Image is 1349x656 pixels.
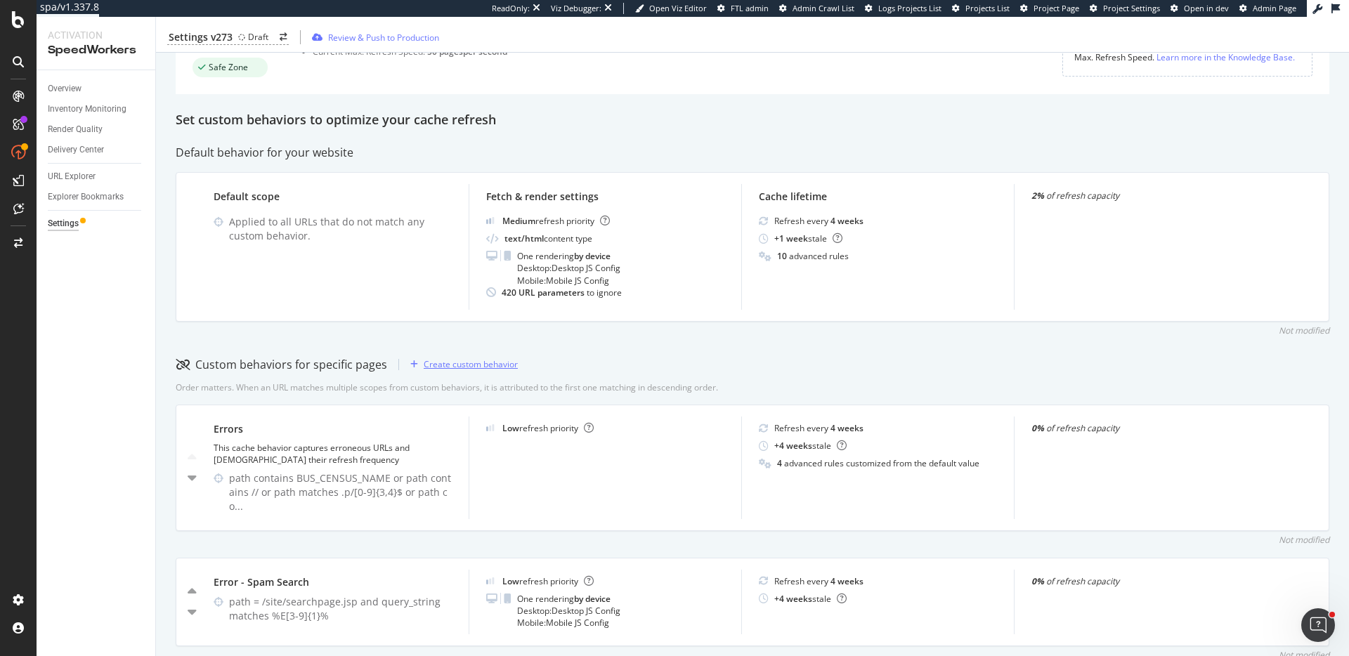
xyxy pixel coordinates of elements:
[248,31,268,43] div: Draft
[1031,422,1270,434] div: of refresh capacity
[169,30,233,44] div: Settings v273
[427,46,507,58] div: 50 pages per second
[214,442,452,466] div: This cache behavior captures erroneous URLs and [DEMOGRAPHIC_DATA] their refresh frequency
[229,595,452,623] div: path = /site/searchpage.jsp and query_string matches %E[3-9]{1}%
[1279,534,1329,546] div: Not modified
[774,232,842,244] div: stale
[1031,190,1044,202] strong: 2%
[1171,3,1229,14] a: Open in dev
[48,190,145,204] a: Explorer Bookmarks
[229,215,452,243] div: Applied to all URLs that do not match any custom behavior.
[280,33,287,41] div: arrow-right-arrow-left
[1090,3,1160,14] a: Project Settings
[176,145,1329,161] div: Default behavior for your website
[502,422,594,434] div: refresh priority
[1253,3,1296,13] span: Admin Page
[1239,3,1296,14] a: Admin Page
[635,3,707,14] a: Open Viz Editor
[48,169,145,184] a: URL Explorer
[759,190,997,204] div: Cache lifetime
[229,471,452,513] div: path contains BUS_CENSUS_NAME or path contains // or path matches .p/[0-9]{3,4}$ or path co
[517,593,620,629] div: One rendering Desktop: Desktop JS Config Mobile: Mobile JS Config
[193,58,268,77] div: success label
[48,81,145,96] a: Overview
[774,232,808,244] b: + 1 week
[774,593,847,605] div: stale
[306,26,439,48] button: Review & Push to Production
[965,3,1010,13] span: Projects List
[48,81,82,96] div: Overview
[1103,3,1160,13] span: Project Settings
[176,381,718,393] div: Order matters. When an URL matches multiple scopes from custom behaviors, it is attributed to the...
[176,111,1329,129] div: Set custom behaviors to optimize your cache refresh
[1031,422,1044,434] strong: 0%
[486,424,495,431] img: Yo1DZTjnOBfEZTkXj00cav03WZSR3qnEnDcAAAAASUVORK5CYII=
[492,3,530,14] div: ReadOnly:
[574,250,611,262] b: by device
[188,605,197,619] div: caret-down
[48,102,145,117] a: Inventory Monitoring
[779,3,854,14] a: Admin Crawl List
[830,422,864,434] b: 4 weeks
[1031,190,1270,202] div: of refresh capacity
[188,585,197,599] div: caret-up
[214,190,452,204] div: Default scope
[878,3,941,13] span: Logs Projects List
[48,122,103,137] div: Render Quality
[1020,3,1079,14] a: Project Page
[1184,3,1229,13] span: Open in dev
[188,451,197,465] div: caret-up
[176,357,387,373] div: Custom behaviors for specific pages
[48,143,145,157] a: Delivery Center
[865,3,941,14] a: Logs Projects List
[574,593,611,605] b: by device
[1279,324,1329,336] div: Not modified
[48,190,124,204] div: Explorer Bookmarks
[214,575,452,589] div: Error - Spam Search
[48,143,104,157] div: Delivery Center
[793,3,854,13] span: Admin Crawl List
[517,250,620,286] div: One rendering Desktop: Desktop JS Config Mobile: Mobile JS Config
[777,250,787,262] b: 10
[774,440,847,452] div: stale
[777,250,849,262] div: advanced rules
[405,353,518,376] button: Create custom behavior
[952,3,1010,14] a: Projects List
[830,575,864,587] b: 4 weeks
[502,422,519,434] b: Low
[486,577,495,584] img: Yo1DZTjnOBfEZTkXj00cav03WZSR3qnEnDcAAAAASUVORK5CYII=
[504,232,592,244] div: content type
[486,190,724,204] div: Fetch & render settings
[209,63,248,72] span: Safe Zone
[48,216,145,231] a: Settings
[774,575,864,587] div: Refresh every
[188,471,197,485] div: caret-down
[551,3,601,14] div: Viz Debugger:
[48,216,79,231] div: Settings
[48,102,126,117] div: Inventory Monitoring
[235,499,243,513] span: ...
[1156,50,1295,65] a: Learn more in the Knowledge Base.
[1301,608,1335,642] iframe: Intercom live chat
[48,42,144,58] div: SpeedWorkers
[774,422,864,434] div: Refresh every
[777,457,782,469] b: 4
[774,440,812,452] b: + 4 weeks
[504,232,544,244] b: text/html
[774,593,812,605] b: + 4 weeks
[502,575,519,587] b: Low
[731,3,769,13] span: FTL admin
[502,575,594,587] div: refresh priority
[48,122,145,137] a: Render Quality
[1034,3,1079,13] span: Project Page
[649,3,707,13] span: Open Viz Editor
[328,31,439,43] div: Review & Push to Production
[486,217,495,224] img: j32suk7ufU7viAAAAAElFTkSuQmCC
[774,215,864,227] div: Refresh every
[502,287,622,299] div: to ignore
[48,28,144,42] div: Activation
[502,287,587,299] b: 420 URL parameters
[830,215,864,227] b: 4 weeks
[717,3,769,14] a: FTL admin
[424,358,518,370] div: Create custom behavior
